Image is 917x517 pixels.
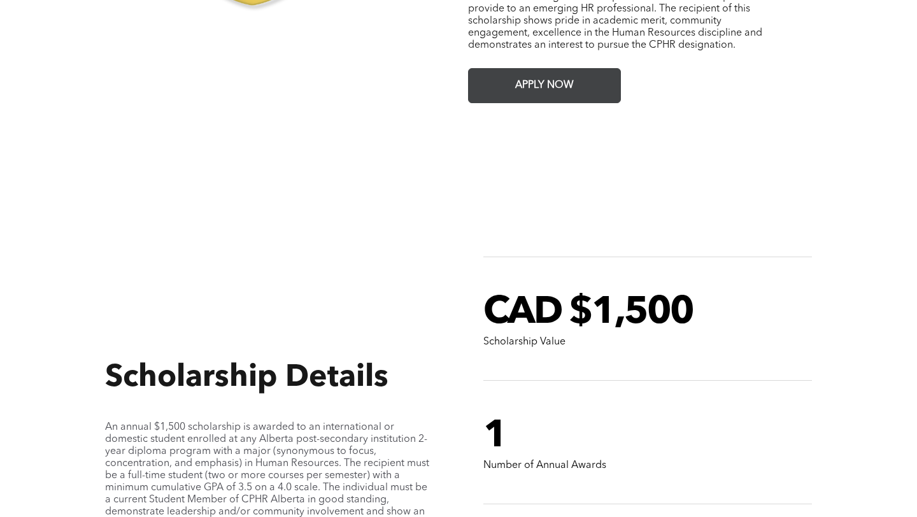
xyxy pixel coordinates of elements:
span: Scholarship Details [105,363,388,393]
span: Number of Annual Awards [483,460,606,471]
span: 1 [483,418,506,456]
span: Scholarship Value [483,337,565,347]
a: APPLY NOW [468,68,621,103]
span: APPLY NOW [511,73,578,98]
span: CAD $1,500 [483,294,693,332]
